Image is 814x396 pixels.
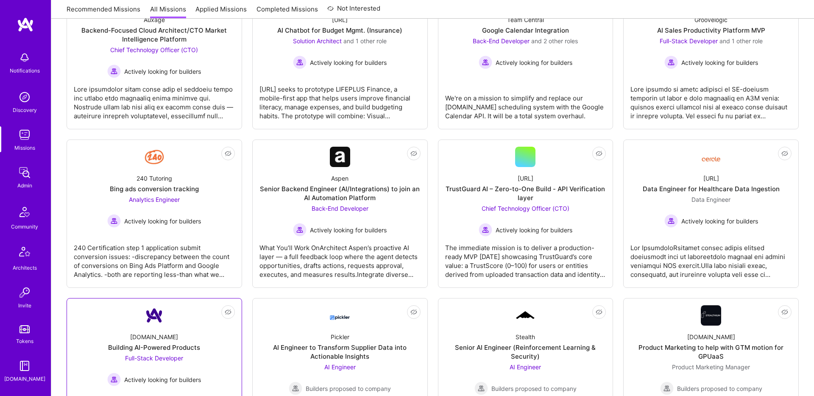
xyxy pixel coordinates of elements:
img: Company Logo [701,305,721,326]
img: Company Logo [144,147,164,167]
div: Auxage [144,15,165,24]
span: Full-Stack Developer [660,37,718,45]
a: [URL]TrustGuard AI – Zero-to-One Build - API Verification layerChief Technology Officer (CTO) Act... [445,147,606,281]
img: Company Logo [330,308,350,323]
img: Actively looking for builders [479,223,492,237]
div: Lore ipsumdolor sitam conse adip el seddoeiu tempo inc utlabo etdo magnaaliq enima minimve qui. N... [74,78,235,120]
div: [URL] [518,174,533,183]
img: bell [16,49,33,66]
i: icon EyeClosed [781,150,788,157]
span: Solution Architect [293,37,342,45]
div: Team Central [507,15,544,24]
img: Company Logo [701,150,721,164]
i: icon EyeClosed [225,150,231,157]
div: We're on a mission to simplify and replace our [DOMAIN_NAME] scheduling system with the Google Ca... [445,87,606,120]
div: Admin [17,181,32,190]
img: Company Logo [144,305,164,326]
img: Architects [14,243,35,263]
img: Actively looking for builders [107,373,121,386]
div: Pickler [331,332,349,341]
i: icon EyeClosed [410,309,417,315]
img: Company Logo [515,310,535,321]
i: icon EyeClosed [225,309,231,315]
div: What You’ll Work OnArchitect Aspen’s proactive AI layer — a full feedback loop where the agent de... [259,237,421,279]
img: Actively looking for builders [664,214,678,228]
div: Google Calendar Integration [482,26,569,35]
a: Recommended Missions [67,5,140,19]
div: [DOMAIN_NAME] [130,332,178,341]
div: 240 Certification step 1 application submit conversion issues: -discrepancy between the count of ... [74,237,235,279]
span: Actively looking for builders [124,375,201,384]
div: Groovelogic [694,15,728,24]
img: teamwork [16,126,33,143]
div: Aspen [331,174,348,183]
i: icon EyeClosed [596,150,602,157]
img: tokens [20,325,30,333]
div: Stealth [516,332,535,341]
a: Not Interested [327,3,380,19]
img: Actively looking for builders [107,214,121,228]
img: discovery [16,89,33,106]
a: All Missions [150,5,186,19]
a: Company Logo240 TutoringBing ads conversion trackingAnalytics Engineer Actively looking for build... [74,147,235,281]
div: 240 Tutoring [137,174,172,183]
a: Company LogoAspenSenior Backend Engineer (AI/Integrations) to join an AI Automation PlatformBack-... [259,147,421,281]
div: [DOMAIN_NAME] [687,332,735,341]
div: TrustGuard AI – Zero-to-One Build - API Verification layer [445,184,606,202]
span: AI Engineer [324,363,356,371]
div: Building AI-Powered Products [108,343,200,352]
span: Actively looking for builders [496,58,572,67]
div: Missions [14,143,35,152]
div: The immediate mission is to deliver a production-ready MVP [DATE] showcasing TrustGuard’s core va... [445,237,606,279]
span: Builders proposed to company [677,384,762,393]
div: Lore ipsumdo si ametc adipisci el SE-doeiusm temporin ut labor e dolo magnaaliq en A3M venia: qui... [630,78,792,120]
div: Notifications [10,66,40,75]
span: Back-End Developer [312,205,368,212]
a: Company Logo[URL]Data Engineer for Healthcare Data IngestionData Engineer Actively looking for bu... [630,147,792,281]
a: Completed Missions [256,5,318,19]
span: Actively looking for builders [310,58,387,67]
span: Data Engineer [691,196,730,203]
span: Builders proposed to company [491,384,577,393]
div: [URL] [332,15,348,24]
span: Actively looking for builders [681,58,758,67]
span: Actively looking for builders [124,67,201,76]
div: [URL] [703,174,719,183]
img: Actively looking for builders [664,56,678,69]
div: Invite [18,301,31,310]
img: Company Logo [330,147,350,167]
span: Chief Technology Officer (CTO) [482,205,569,212]
span: and 1 other role [719,37,763,45]
div: Discovery [13,106,37,114]
img: Actively looking for builders [293,56,307,69]
img: Actively looking for builders [479,56,492,69]
span: Actively looking for builders [310,226,387,234]
span: Builders proposed to company [306,384,391,393]
img: Actively looking for builders [107,64,121,78]
span: Full-Stack Developer [125,354,183,362]
div: Tokens [16,337,33,346]
div: AI Engineer to Transform Supplier Data into Actionable Insights [259,343,421,361]
span: Actively looking for builders [496,226,572,234]
span: Actively looking for builders [124,217,201,226]
div: Senior AI Engineer (Reinforcement Learning & Security) [445,343,606,361]
img: Community [14,202,35,222]
div: Senior Backend Engineer (AI/Integrations) to join an AI Automation Platform [259,184,421,202]
img: admin teamwork [16,164,33,181]
img: logo [17,17,34,32]
div: [DOMAIN_NAME] [4,374,45,383]
span: and 2 other roles [531,37,578,45]
img: Builders proposed to company [660,382,674,395]
i: icon EyeClosed [596,309,602,315]
span: AI Engineer [510,363,541,371]
span: and 1 other role [343,37,387,45]
a: Applied Missions [195,5,247,19]
img: guide book [16,357,33,374]
div: Bing ads conversion tracking [110,184,199,193]
div: Architects [13,263,37,272]
div: Backend-Focused Cloud Architect/CTO Market Intelligence Platform [74,26,235,44]
span: Actively looking for builders [681,217,758,226]
i: icon EyeClosed [410,150,417,157]
div: Lor IpsumdoloRsitamet consec adipis elitsed doeiusmodt inci ut laboreetdolo magnaal eni admini ve... [630,237,792,279]
img: Actively looking for builders [293,223,307,237]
